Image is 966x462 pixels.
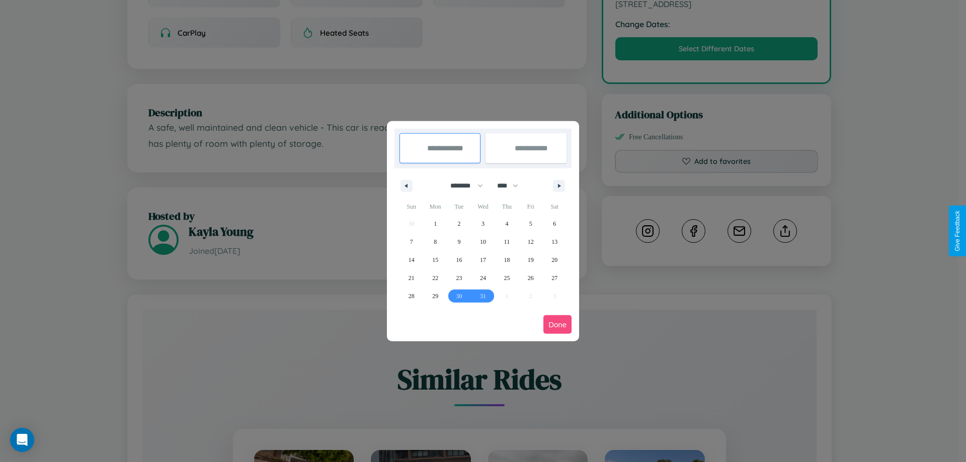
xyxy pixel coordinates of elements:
[10,428,34,452] div: Open Intercom Messenger
[447,199,471,215] span: Tue
[480,287,486,305] span: 31
[519,251,542,269] button: 19
[480,233,486,251] span: 10
[471,233,495,251] button: 10
[432,251,438,269] span: 15
[456,269,462,287] span: 23
[495,269,519,287] button: 25
[456,251,462,269] span: 16
[447,215,471,233] button: 2
[551,269,557,287] span: 27
[551,251,557,269] span: 20
[505,215,508,233] span: 4
[495,251,519,269] button: 18
[456,287,462,305] span: 30
[432,269,438,287] span: 22
[471,269,495,287] button: 24
[423,233,447,251] button: 8
[519,269,542,287] button: 26
[528,269,534,287] span: 26
[495,215,519,233] button: 4
[519,199,542,215] span: Fri
[504,233,510,251] span: 11
[495,233,519,251] button: 11
[471,215,495,233] button: 3
[458,215,461,233] span: 2
[399,269,423,287] button: 21
[528,233,534,251] span: 12
[480,269,486,287] span: 24
[471,287,495,305] button: 31
[543,251,567,269] button: 20
[480,251,486,269] span: 17
[954,211,961,251] div: Give Feedback
[399,199,423,215] span: Sun
[551,233,557,251] span: 13
[458,233,461,251] span: 9
[423,251,447,269] button: 15
[399,287,423,305] button: 28
[409,287,415,305] span: 28
[423,215,447,233] button: 1
[471,199,495,215] span: Wed
[432,287,438,305] span: 29
[504,269,510,287] span: 25
[528,251,534,269] span: 19
[543,315,572,334] button: Done
[434,233,437,251] span: 8
[519,215,542,233] button: 5
[543,215,567,233] button: 6
[495,199,519,215] span: Thu
[447,287,471,305] button: 30
[471,251,495,269] button: 17
[543,199,567,215] span: Sat
[410,233,413,251] span: 7
[423,199,447,215] span: Mon
[447,269,471,287] button: 23
[399,251,423,269] button: 14
[543,269,567,287] button: 27
[399,233,423,251] button: 7
[434,215,437,233] span: 1
[423,287,447,305] button: 29
[543,233,567,251] button: 13
[519,233,542,251] button: 12
[529,215,532,233] span: 5
[409,269,415,287] span: 21
[481,215,485,233] span: 3
[409,251,415,269] span: 14
[504,251,510,269] span: 18
[553,215,556,233] span: 6
[447,233,471,251] button: 9
[423,269,447,287] button: 22
[447,251,471,269] button: 16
